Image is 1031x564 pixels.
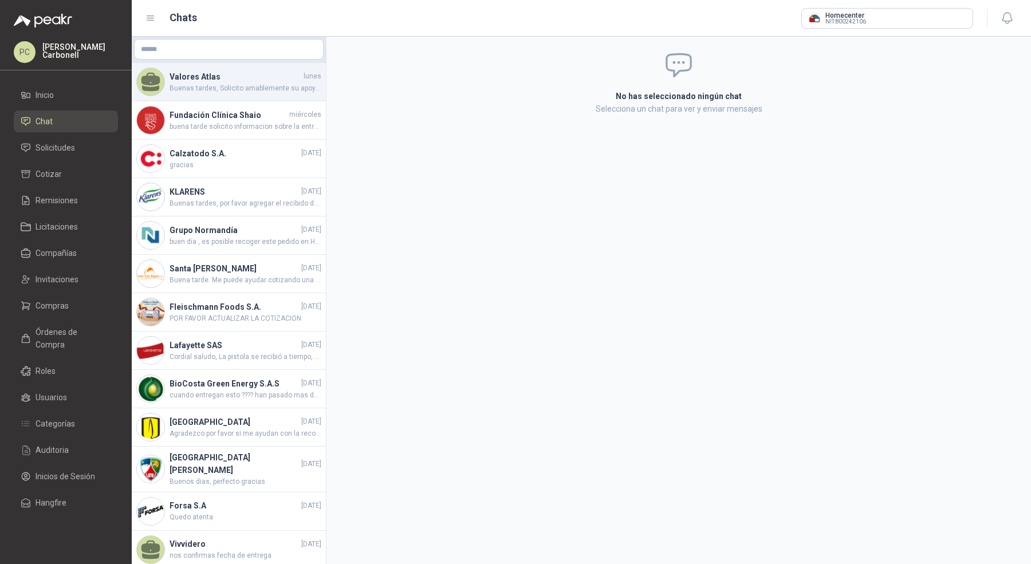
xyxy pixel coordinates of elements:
span: Compañías [36,247,77,259]
a: Company LogoForsa S.A[DATE]Quedo atenta [132,492,326,531]
span: [DATE] [301,263,321,274]
a: Company Logo[GEOGRAPHIC_DATA][DATE]Agradezco por favor si me ayudan con la recotización de esta s... [132,408,326,447]
a: Company LogoLafayette SAS[DATE]Cordial saludo, La pistola se recibió a tiempo, por lo cual no se ... [132,332,326,370]
span: Auditoria [36,444,69,456]
span: Buenas tardes, por favor agregar el recibido de esta mercancia, ya que almacen general reporta no... [170,198,321,209]
img: Company Logo [137,413,164,441]
img: Company Logo [137,260,164,287]
span: Quedo atenta [170,512,321,523]
span: Hangfire [36,496,66,509]
span: Inicio [36,89,54,101]
span: lunes [304,71,321,82]
h4: Santa [PERSON_NAME] [170,262,299,275]
img: Company Logo [137,298,164,326]
h1: Chats [170,10,197,26]
span: Invitaciones [36,273,78,286]
img: Company Logo [137,375,164,403]
img: Company Logo [137,337,164,364]
p: Selecciona un chat para ver y enviar mensajes [479,102,879,115]
h4: Calzatodo S.A. [170,147,299,160]
a: Company LogoFundación Clínica Shaiomiércolesbuena tarde solicito informacion sobre la entrega de ... [132,101,326,140]
img: Logo peakr [14,14,72,27]
a: Cotizar [14,163,118,185]
a: Company LogoSanta [PERSON_NAME][DATE]Buena tarde. Me puede ayudar cotizando una bicicleta más eco... [132,255,326,293]
span: Chat [36,115,53,128]
a: Compañías [14,242,118,264]
span: Categorías [36,417,75,430]
img: Company Logo [137,107,164,134]
span: [DATE] [301,148,321,159]
a: Licitaciones [14,216,118,238]
span: Cotizar [36,168,62,180]
h4: [GEOGRAPHIC_DATA] [170,416,299,428]
h4: Valores Atlas [170,70,301,83]
a: Company Logo[GEOGRAPHIC_DATA][PERSON_NAME][DATE]Buenos dias, perfecto gracias [132,447,326,492]
img: Company Logo [137,455,164,483]
h4: BioCosta Green Energy S.A.S [170,377,299,390]
span: Inicios de Sesión [36,470,95,483]
span: [DATE] [301,301,321,312]
div: PC [14,41,36,63]
a: Company LogoKLARENS[DATE]Buenas tardes, por favor agregar el recibido de esta mercancia, ya que a... [132,178,326,216]
a: Hangfire [14,492,118,514]
span: Solicitudes [36,141,75,154]
a: Company LogoGrupo Normandía[DATE]buen dia , es posible recoger este pedido en HOMCENTER [PERSON_N... [132,216,326,255]
span: Usuarios [36,391,67,404]
h4: Fundación Clínica Shaio [170,109,287,121]
a: Valores AtlaslunesBuenas tardes, Solicito amablemente su apoyo con la garantía de una nevera mini... [132,63,326,101]
h4: Fleischmann Foods S.A. [170,301,299,313]
h4: [GEOGRAPHIC_DATA][PERSON_NAME] [170,451,299,476]
a: Inicios de Sesión [14,466,118,487]
a: Roles [14,360,118,382]
span: Compras [36,299,69,312]
img: Company Logo [137,222,164,249]
h4: KLARENS [170,186,299,198]
a: Company LogoCalzatodo S.A.[DATE]gracias [132,140,326,178]
a: Compras [14,295,118,317]
span: Remisiones [36,194,78,207]
span: [DATE] [301,539,321,550]
a: Solicitudes [14,137,118,159]
span: Buenas tardes, Solicito amablemente su apoyo con la garantía de una nevera mini bar que compramos... [170,83,321,94]
h4: Forsa S.A [170,499,299,512]
a: Company LogoFleischmann Foods S.A.[DATE]POR FAVOR ACTUALIZAR LA COTIZACION [132,293,326,332]
span: Roles [36,365,56,377]
a: Inicio [14,84,118,106]
a: Remisiones [14,190,118,211]
span: nos confirmas fecha de entrega [170,550,321,561]
span: [DATE] [301,500,321,511]
a: Órdenes de Compra [14,321,118,356]
span: Buena tarde. Me puede ayudar cotizando una bicicleta más económica. Se necesita para transitar en... [170,275,321,286]
span: cuando entregan esto ???? han pasado mas de los dias indicados [170,390,321,401]
a: Chat [14,111,118,132]
span: gracias [170,160,321,171]
img: Company Logo [137,145,164,172]
span: [DATE] [301,378,321,389]
a: Usuarios [14,386,118,408]
span: buen dia , es posible recoger este pedido en HOMCENTER [PERSON_NAME][GEOGRAPHIC_DATA]? [170,236,321,247]
h4: Grupo Normandía [170,224,299,236]
h2: No has seleccionado ningún chat [479,90,879,102]
img: Company Logo [137,498,164,525]
img: Company Logo [137,183,164,211]
h4: Vivvidero [170,538,299,550]
a: Invitaciones [14,269,118,290]
span: buena tarde solicito informacion sobre la entrega de esta estanteria [170,121,321,132]
span: [DATE] [301,340,321,350]
span: Órdenes de Compra [36,326,107,351]
span: Agradezco por favor si me ayudan con la recotización de esta solicitud SOL035547. Gracias [170,428,321,439]
span: Licitaciones [36,220,78,233]
p: [PERSON_NAME] Carbonell [42,43,118,59]
span: Cordial saludo, La pistola se recibió a tiempo, por lo cual no se va a generar devolución, nos qu... [170,352,321,362]
span: [DATE] [301,224,321,235]
a: Company LogoBioCosta Green Energy S.A.S[DATE]cuando entregan esto ???? han pasado mas de los dias... [132,370,326,408]
span: POR FAVOR ACTUALIZAR LA COTIZACION [170,313,321,324]
a: Categorías [14,413,118,435]
span: miércoles [289,109,321,120]
span: [DATE] [301,459,321,470]
h4: Lafayette SAS [170,339,299,352]
span: [DATE] [301,416,321,427]
span: Buenos dias, perfecto gracias [170,476,321,487]
a: Auditoria [14,439,118,461]
span: [DATE] [301,186,321,197]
